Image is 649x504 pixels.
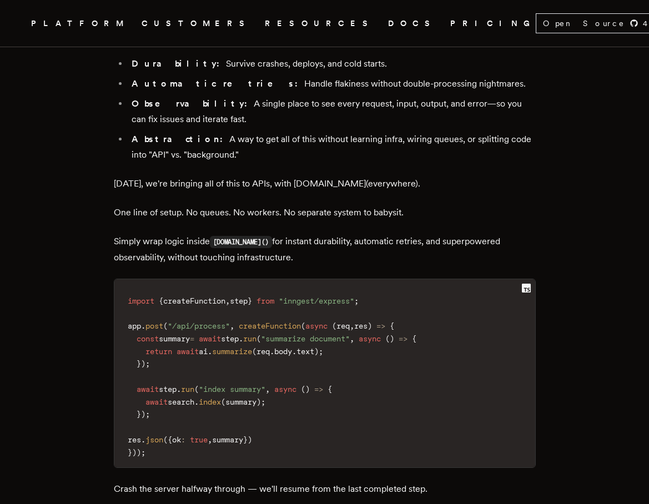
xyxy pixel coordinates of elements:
[350,334,354,343] span: ,
[177,385,181,394] span: .
[141,448,145,457] span: ;
[145,397,168,406] span: await
[141,359,145,368] span: )
[137,448,141,457] span: )
[172,435,181,444] span: ok
[239,334,243,343] span: .
[208,435,212,444] span: ,
[225,296,230,305] span: ,
[543,18,625,29] span: Open Source
[145,321,163,330] span: post
[399,334,407,343] span: =>
[128,76,536,92] li: Handle flakiness without double-processing nightmares.
[256,397,261,406] span: )
[305,321,328,330] span: async
[359,334,381,343] span: async
[221,334,239,343] span: step
[199,347,208,356] span: ai
[388,17,437,31] a: DOCS
[132,448,137,457] span: )
[230,296,248,305] span: step
[163,321,168,330] span: (
[248,296,252,305] span: }
[243,435,248,444] span: }
[132,134,229,144] strong: Abstraction:
[114,176,536,191] p: [DATE], we're bringing all of this to APIs, with [DOMAIN_NAME](everywhere).
[252,347,256,356] span: (
[181,435,185,444] span: :
[239,321,301,330] span: createFunction
[128,321,141,330] span: app
[132,98,254,109] strong: Observability:
[128,56,536,72] li: Survive crashes, deploys, and cold starts.
[145,347,172,356] span: return
[412,334,416,343] span: {
[163,296,225,305] span: createFunction
[385,334,390,343] span: (
[190,435,208,444] span: true
[114,234,536,265] p: Simply wrap logic inside for instant durability, automatic retries, and superpowered observabilit...
[296,347,314,356] span: text
[279,296,354,305] span: "inngest/express"
[212,347,252,356] span: summarize
[261,334,350,343] span: "summarize document"
[128,96,536,127] li: A single place to see every request, input, output, and error—so you can fix issues and iterate f...
[354,296,359,305] span: ;
[256,296,274,305] span: from
[301,321,305,330] span: (
[376,321,385,330] span: =>
[163,435,168,444] span: (
[128,296,154,305] span: import
[210,236,273,248] code: [DOMAIN_NAME]()
[141,410,145,419] span: )
[199,334,221,343] span: await
[145,435,163,444] span: json
[270,347,274,356] span: .
[332,321,336,330] span: (
[292,347,296,356] span: .
[390,334,394,343] span: )
[350,321,354,330] span: ,
[221,397,225,406] span: (
[159,385,177,394] span: step
[194,397,199,406] span: .
[208,347,212,356] span: .
[141,435,145,444] span: .
[354,321,368,330] span: res
[159,334,190,343] span: summary
[319,347,323,356] span: ;
[159,296,163,305] span: {
[141,321,145,330] span: .
[142,17,251,31] a: CUSTOMERS
[248,435,252,444] span: )
[114,205,536,220] p: One line of setup. No queues. No workers. No separate system to babysit.
[212,435,243,444] span: summary
[137,385,159,394] span: await
[256,334,261,343] span: (
[168,321,230,330] span: "/api/process"
[199,385,265,394] span: "index summary"
[314,385,323,394] span: =>
[128,448,132,457] span: }
[168,397,194,406] span: search
[137,410,141,419] span: }
[230,321,234,330] span: ,
[225,397,256,406] span: summary
[274,347,292,356] span: body
[31,17,128,31] span: PLATFORM
[314,347,319,356] span: )
[390,321,394,330] span: {
[450,17,536,31] a: PRICING
[145,410,150,419] span: ;
[137,334,159,343] span: const
[265,385,270,394] span: ,
[145,359,150,368] span: ;
[256,347,270,356] span: req
[199,397,221,406] span: index
[128,435,141,444] span: res
[274,385,296,394] span: async
[132,78,304,89] strong: Automatic retries:
[168,435,172,444] span: {
[190,334,194,343] span: =
[132,58,226,69] strong: Durability:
